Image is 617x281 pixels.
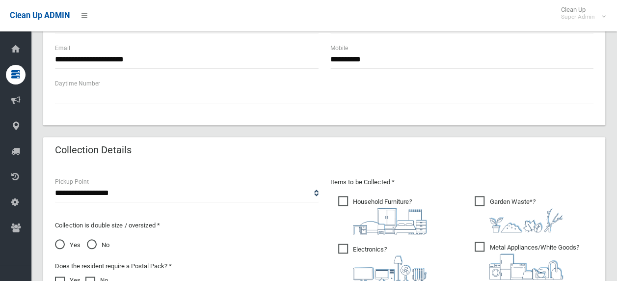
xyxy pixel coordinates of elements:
[489,244,579,280] i: ?
[43,140,143,160] header: Collection Details
[330,176,594,188] p: Items to be Collected *
[489,198,563,232] i: ?
[10,11,70,20] span: Clean Up ADMIN
[475,196,563,232] span: Garden Waste*
[489,208,563,232] img: 4fd8a5c772b2c999c83690221e5242e0.png
[55,260,172,272] label: Does the resident require a Postal Pack? *
[87,239,109,251] span: No
[338,196,427,234] span: Household Furniture
[489,253,563,280] img: 36c1b0289cb1767239cdd3de9e694f19.png
[556,6,605,21] span: Clean Up
[561,13,595,21] small: Super Admin
[55,239,80,251] span: Yes
[353,208,427,234] img: aa9efdbe659d29b613fca23ba79d85cb.png
[353,198,427,234] i: ?
[475,242,579,280] span: Metal Appliances/White Goods
[55,220,319,231] p: Collection is double size / oversized *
